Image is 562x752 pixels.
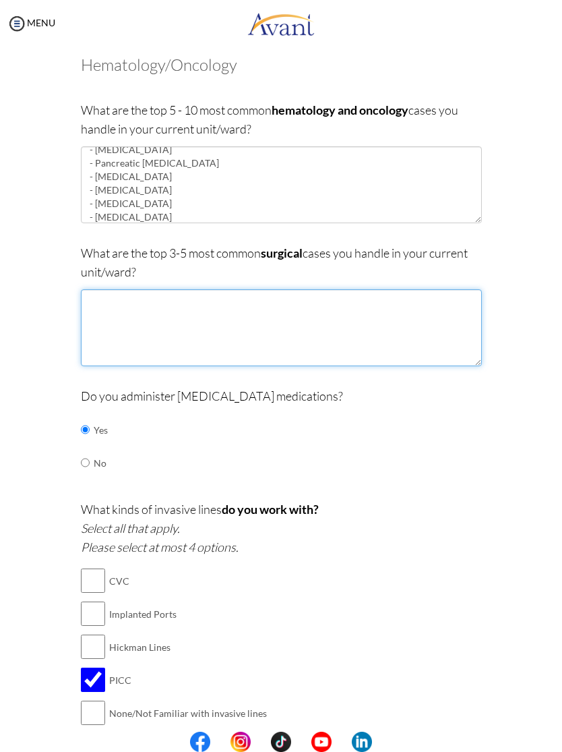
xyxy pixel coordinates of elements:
p: Do you administer [MEDICAL_DATA] medications? [81,386,482,405]
img: blank.png [332,732,352,752]
td: None/Not Familiar with invasive lines [109,697,267,730]
h3: Hematology/Oncology [81,56,482,74]
td: CVC [109,565,267,598]
p: What are the top 3-5 most common cases you handle in your current unit/ward? [81,243,482,281]
b: surgical [261,245,303,260]
img: fb.png [190,732,210,752]
td: Hickman Lines [109,631,267,664]
td: PICC [109,664,267,697]
td: No [94,446,108,480]
img: in.png [230,732,251,752]
img: blank.png [291,732,311,752]
img: yt.png [311,732,332,752]
td: Yes [94,413,108,446]
img: li.png [352,732,372,752]
img: blank.png [210,732,230,752]
img: logo.png [247,3,315,44]
b: do you work with? [222,502,319,517]
td: Implanted Ports [109,598,267,631]
img: icon-menu.png [7,13,27,34]
p: What kinds of invasive lines [81,500,482,556]
p: What are the top 5 - 10 most common cases you handle in your current unit/ward? [81,100,482,138]
b: hematology and oncology [272,103,408,117]
img: blank.png [251,732,271,752]
img: tt.png [271,732,291,752]
i: Select all that apply. Please select at most 4 options. [81,521,239,554]
a: MENU [7,17,55,28]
